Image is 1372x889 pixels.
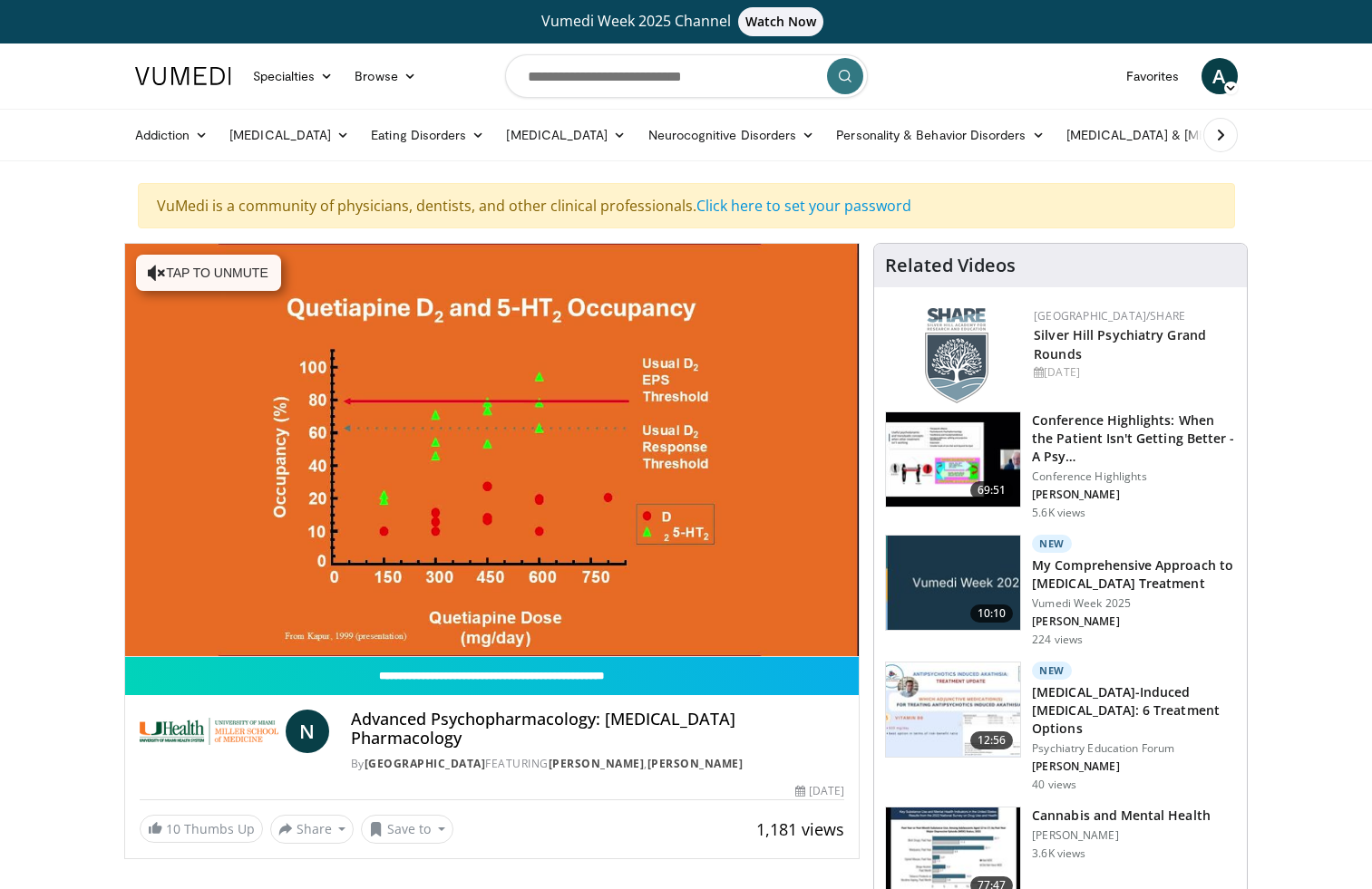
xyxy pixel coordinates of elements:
[365,756,486,771] a: [GEOGRAPHIC_DATA]
[1056,117,1315,153] a: [MEDICAL_DATA] & [MEDICAL_DATA]
[1032,759,1236,774] p: [PERSON_NAME]
[1032,828,1211,843] p: [PERSON_NAME]
[696,196,911,216] a: Click here to set your password
[1032,633,1083,647] p: 224 views
[286,710,329,753] a: N
[1034,326,1206,362] a: Silver Hill Psychiatry Grand Rounds
[1115,58,1191,94] a: Favorites
[970,604,1014,623] span: 10:10
[495,117,637,153] a: [MEDICAL_DATA]
[925,308,988,403] img: f8aaeb6d-318f-4fcf-bd1d-54ce21f29e87.png.150x105_q85_autocrop_double_scale_upscale_version-0.2.png
[549,756,645,771] a: [PERSON_NAME]
[1032,535,1072,553] p: New
[970,731,1014,749] span: 12:56
[351,710,844,749] h4: Advanced Psychopharmacology: [MEDICAL_DATA] Pharmacology
[886,536,1020,630] img: ae1082c4-cc90-4cd6-aa10-009092bfa42a.jpg.150x105_q85_crop-smart_upscale.jpg
[344,58,427,94] a: Browse
[1034,308,1185,324] a: [GEOGRAPHIC_DATA]/SHARE
[1032,741,1236,756] p: Psychiatry Education Forum
[1032,469,1236,484] p: Conference Highlights
[124,117,219,153] a: Addiction
[637,117,826,153] a: Neurocognitive Disorders
[970,481,1014,499] span: 69:51
[1202,58,1238,94] a: A
[270,815,355,844] button: Share
[1032,596,1236,611] p: Vumedi Week 2025
[885,411,1236,520] a: 69:51 Conference Highlights: When the Patient Isn't Getting Better - A Psy… Conference Highlights...
[795,783,844,799] div: [DATE]
[125,244,860,657] video-js: Video Player
[1032,556,1236,593] h3: My Comprehensive Approach to [MEDICAL_DATA] Treatment
[825,117,1055,153] a: Personality & Behavior Disorders
[1032,807,1211,825] h3: Cannabis and Mental Health
[351,756,844,772] div: By FEATURING ,
[886,412,1020,507] img: 4362ec9e-0993-4580-bfd4-8e18d57e1d49.150x105_q85_crop-smart_upscale.jpg
[885,535,1236,647] a: 10:10 New My Comprehensive Approach to [MEDICAL_DATA] Treatment Vumedi Week 2025 [PERSON_NAME] 22...
[1032,683,1236,738] h3: [MEDICAL_DATA]-Induced [MEDICAL_DATA]: 6 Treatment Options
[885,662,1236,792] a: 12:56 New [MEDICAL_DATA]-Induced [MEDICAL_DATA]: 6 Treatment Options Psychiatry Education Forum [...
[140,815,263,843] a: 10 Thumbs Up
[140,710,278,753] img: University of Miami
[1032,506,1085,520] p: 5.6K views
[1032,846,1085,861] p: 3.6K views
[136,255,281,291] button: Tap to unmute
[138,183,1235,228] div: VuMedi is a community of physicians, dentists, and other clinical professionals.
[166,820,180,837] span: 10
[886,662,1020,757] img: acc69c91-7912-4bad-b845-5f898388c7b9.150x105_q85_crop-smart_upscale.jpg
[756,818,844,840] span: 1,181 views
[738,7,824,36] span: Watch Now
[219,117,360,153] a: [MEDICAL_DATA]
[1032,778,1076,792] p: 40 views
[647,756,744,771] a: [PERSON_NAME]
[1032,662,1072,680] p: New
[1034,364,1232,381] div: [DATE]
[361,815,453,844] button: Save to
[1032,614,1236,629] p: [PERSON_NAME]
[138,7,1235,36] a: Vumedi Week 2025 ChannelWatch Now
[242,58,345,94] a: Specialties
[1032,488,1236,502] p: [PERSON_NAME]
[505,54,868,98] input: Search topics, interventions
[360,117,495,153] a: Eating Disorders
[1032,411,1236,466] h3: Conference Highlights: When the Patient Isn't Getting Better - A Psy…
[885,255,1016,276] h4: Related Videos
[135,67,231,85] img: VuMedi Logo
